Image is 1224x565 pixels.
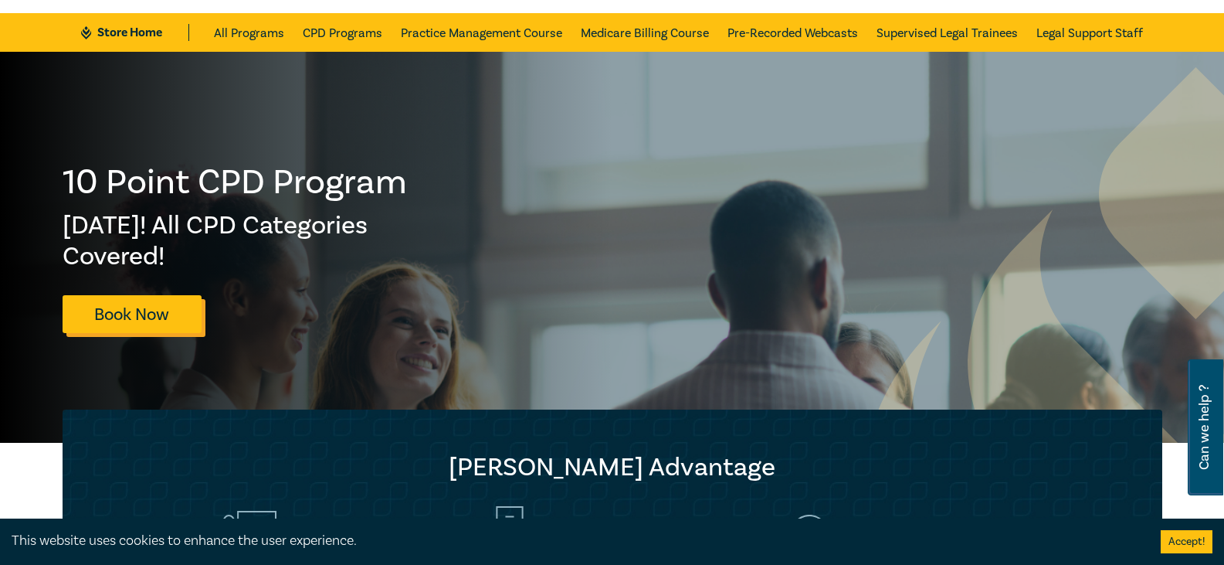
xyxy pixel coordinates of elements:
span: Can we help ? [1197,369,1212,486]
a: Book Now [63,295,202,333]
h2: [DATE]! All CPD Categories Covered! [63,210,409,272]
button: Accept cookies [1161,530,1212,553]
a: Medicare Billing Course [581,13,709,52]
a: Practice Management Course [401,13,562,52]
a: Pre-Recorded Webcasts [727,13,858,52]
h2: [PERSON_NAME] Advantage [93,452,1131,483]
a: Supervised Legal Trainees [876,13,1018,52]
a: Legal Support Staff [1036,13,1143,52]
a: All Programs [214,13,284,52]
div: This website uses cookies to enhance the user experience. [12,531,1138,551]
a: Store Home [81,24,188,41]
img: Efficient way to acquire<br>your 10 CPD Points [743,515,829,561]
a: CPD Programs [303,13,382,52]
h1: 10 Point CPD Program [63,162,409,203]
